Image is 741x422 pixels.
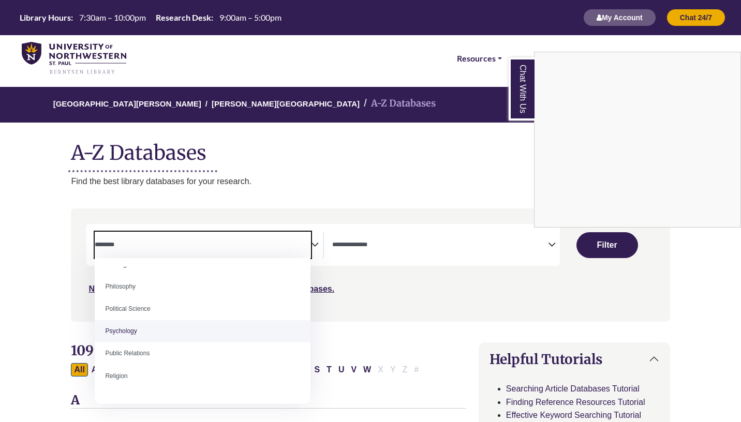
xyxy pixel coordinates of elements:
li: Religion [95,365,310,387]
iframe: Chat Widget [535,52,740,227]
li: Philosophy [95,276,310,298]
div: Chat With Us [534,52,741,228]
li: Science & Technology [95,387,310,410]
li: Political Science [95,298,310,320]
a: Chat With Us [509,57,535,120]
li: Psychology [95,320,310,342]
li: Public Relations [95,342,310,365]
